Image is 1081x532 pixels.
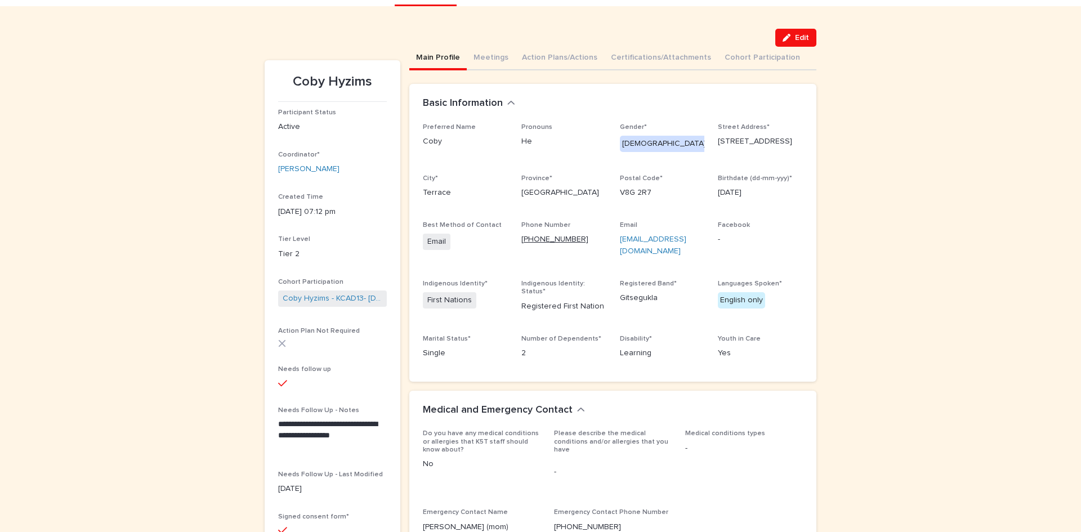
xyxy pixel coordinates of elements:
h2: Medical and Emergency Contact [423,404,573,417]
p: Coby [423,136,508,147]
p: - [685,442,803,454]
p: Terrace [423,187,508,199]
p: Yes [718,347,803,359]
p: [DATE] [718,187,803,199]
span: Participant Status [278,109,336,116]
span: Email [620,222,637,229]
span: Facebook [718,222,750,229]
span: Created Time [278,194,323,200]
p: V8G 2R7 [620,187,705,199]
span: Please describe the medical conditions and/or allergies that you have [554,430,668,453]
span: Needs Follow Up - Notes [278,407,359,414]
span: Do you have any medical conditions or allergies that K5T staff should know about? [423,430,539,453]
a: [PHONE_NUMBER] [521,235,588,243]
p: He [521,136,606,147]
button: Cohort Participation [718,47,807,70]
span: Edit [795,34,809,42]
p: Gitsegukla [620,292,705,304]
p: [DATE] 07:12 pm [278,206,387,218]
span: Cohort Participation [278,279,343,285]
span: Number of Dependents* [521,336,601,342]
span: Indigenous Identity* [423,280,488,287]
span: Youth in Care [718,336,761,342]
p: No [423,458,540,470]
p: Tier 2 [278,248,387,260]
span: Registered Band* [620,280,677,287]
span: Street Address* [718,124,770,131]
span: Phone Number [521,222,570,229]
span: Pronouns [521,124,552,131]
span: City* [423,175,438,182]
span: Preferred Name [423,124,476,131]
span: First Nations [423,292,476,309]
span: Birthdate (dd-mm-yyy)* [718,175,792,182]
span: Indigenous Identity: Status* [521,280,585,295]
p: Active [278,121,387,133]
span: Disability* [620,336,652,342]
a: [PHONE_NUMBER] [554,523,621,531]
span: Province* [521,175,552,182]
p: - [554,466,672,478]
button: Basic Information [423,97,515,110]
span: Languages Spoken* [718,280,782,287]
span: Tier Level [278,236,310,243]
p: Registered First Nation [521,301,606,312]
button: Medical and Emergency Contact [423,404,585,417]
span: Needs follow up [278,366,331,373]
p: [GEOGRAPHIC_DATA] [521,187,606,199]
div: [DEMOGRAPHIC_DATA] [620,136,708,152]
button: Edit [775,29,816,47]
span: Emergency Contact Phone Number [554,509,668,516]
span: Best Method of Contact [423,222,502,229]
p: Single [423,347,508,359]
p: 2 [521,347,606,359]
span: Email [423,234,450,250]
span: Medical conditions types [685,430,765,437]
a: [EMAIL_ADDRESS][DOMAIN_NAME] [620,235,686,255]
p: [STREET_ADDRESS] [718,136,803,147]
p: Coby Hyzims [278,74,387,90]
button: Certifications/Attachments [604,47,718,70]
p: [DATE] [278,483,387,495]
div: English only [718,292,765,309]
span: Coordinator* [278,151,320,158]
span: Postal Code* [620,175,663,182]
p: Learning [620,347,705,359]
h2: Basic Information [423,97,503,110]
span: Gender* [620,124,647,131]
span: Emergency Contact Name [423,509,508,516]
span: Signed consent form* [278,513,349,520]
button: Main Profile [409,47,467,70]
a: Coby Hyzims - KCAD13- [DATE] [283,293,382,305]
button: Meetings [467,47,515,70]
span: Needs Follow Up - Last Modified [278,471,383,478]
button: Action Plans/Actions [515,47,604,70]
span: Action Plan Not Required [278,328,360,334]
p: - [718,234,803,245]
span: Marital Status* [423,336,471,342]
a: [PERSON_NAME] [278,163,340,175]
